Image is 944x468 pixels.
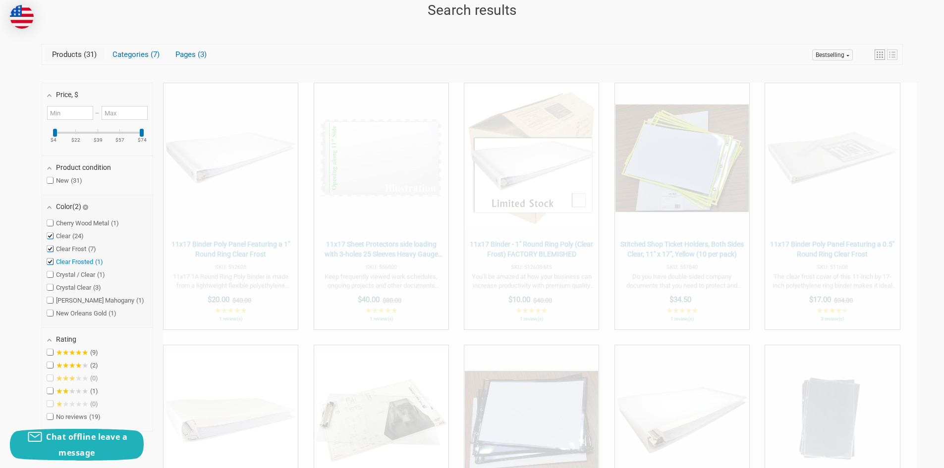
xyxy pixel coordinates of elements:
a: View Products Tab [45,48,104,61]
span: Crystal Clear [47,284,101,292]
img: duty and tax information for United States [10,5,34,29]
span: Product condition [56,163,111,171]
span: 3 [196,50,207,59]
span: Rating [56,335,76,343]
a: Sort options [812,50,853,60]
span: 24 [72,232,84,240]
span: 31 [82,50,97,59]
span: 3 [93,284,101,291]
span: 7 [88,245,96,253]
span: Clear Frost [47,245,96,253]
ins: $22 [65,138,86,143]
span: 31 [71,177,82,184]
span: 1 [109,310,116,317]
iframe: Google Customer Reviews [862,441,944,468]
span: Clear [47,232,84,240]
span: ★★★★★ [56,349,88,357]
span: No reviews [47,413,101,421]
a: View list mode [887,50,897,60]
span: 2 [72,203,81,210]
span: ★★★★★ [56,362,88,369]
a: Reset: Color [83,203,88,210]
input: Minimum value [47,106,93,120]
span: New Orleans Gold [47,310,116,317]
span: 9 [90,349,98,356]
span: 2 [90,362,98,369]
span: Crystal / Clear [47,271,105,279]
ins: $39 [88,138,109,143]
span: 1 [111,219,119,227]
a: View grid mode [875,50,885,60]
span: [PERSON_NAME] Mahogany [47,297,144,305]
ins: $74 [132,138,153,143]
span: Clear Frosted [47,258,103,266]
span: 0 [90,400,98,408]
span: ★★★★★ [56,400,88,408]
a: View Pages Tab [168,48,214,61]
span: 1 [90,387,98,395]
span: 0 [90,374,98,382]
span: Bestselling [816,52,844,58]
span: , $ [71,91,78,99]
span: – [93,109,101,117]
span: 1 [95,258,103,265]
span: ★★★★★ [56,374,88,382]
span: Color [56,203,88,210]
button: Chat offline leave a message [10,429,144,461]
span: 19 [89,413,101,420]
input: Maximum value [102,106,148,120]
span: Chat offline leave a message [46,431,127,458]
ins: $4 [43,138,64,143]
span: 1 [97,271,105,278]
span: Cherry Wood Metal [47,219,119,227]
span: 7 [149,50,160,59]
span: Price [56,91,78,99]
span: ★★★★★ [56,387,88,395]
span: New [47,177,82,185]
ins: $57 [110,138,130,143]
a: View Categories Tab [105,48,167,61]
span: 1 [136,297,144,304]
